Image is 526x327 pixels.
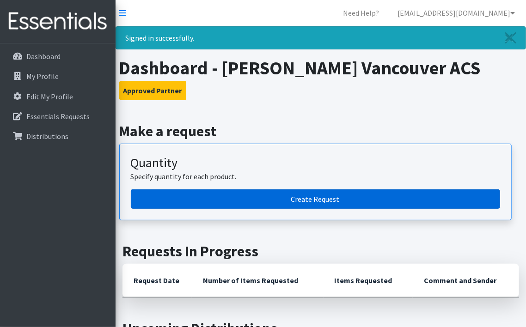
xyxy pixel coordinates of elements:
[336,4,386,22] a: Need Help?
[131,189,500,209] a: Create a request by quantity
[131,171,500,182] p: Specify quantity for each product.
[413,264,519,297] th: Comment and Sender
[324,264,413,297] th: Items Requested
[4,127,112,145] a: Distributions
[116,26,526,49] div: Signed in successfully.
[4,107,112,126] a: Essentials Requests
[26,92,73,101] p: Edit My Profile
[390,4,522,22] a: [EMAIL_ADDRESS][DOMAIN_NAME]
[119,57,523,79] h1: Dashboard - [PERSON_NAME] Vancouver ACS
[192,264,324,297] th: Number of Items Requested
[496,27,526,49] a: Close
[122,242,519,260] h2: Requests In Progress
[26,72,59,81] p: My Profile
[4,6,112,37] img: HumanEssentials
[4,87,112,106] a: Edit My Profile
[119,122,523,140] h2: Make a request
[119,81,186,100] button: Approved Partner
[122,264,192,297] th: Request Date
[26,112,90,121] p: Essentials Requests
[131,155,500,171] h3: Quantity
[4,47,112,66] a: Dashboard
[26,52,61,61] p: Dashboard
[4,67,112,85] a: My Profile
[26,132,68,141] p: Distributions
